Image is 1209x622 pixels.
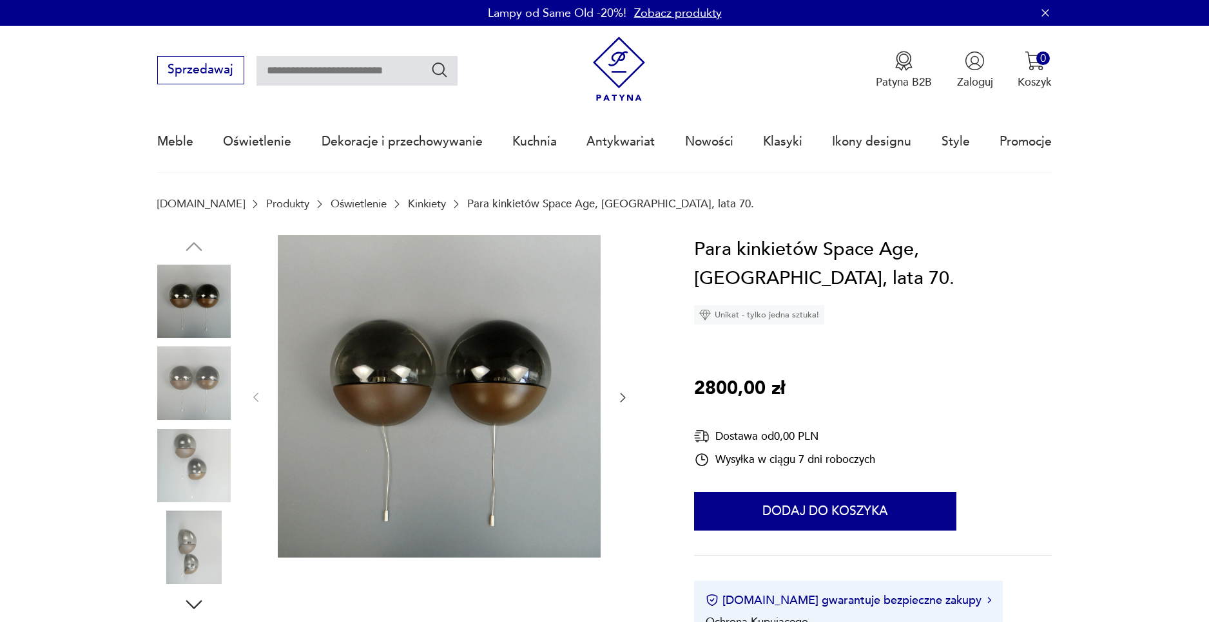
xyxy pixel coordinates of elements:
[957,75,993,90] p: Zaloguj
[586,37,652,102] img: Patyna - sklep z meblami i dekoracjami vintage
[694,492,956,531] button: Dodaj do koszyka
[694,374,785,404] p: 2800,00 zł
[957,51,993,90] button: Zaloguj
[694,428,875,444] div: Dostawa od 0,00 PLN
[331,198,387,210] a: Oświetlenie
[685,112,733,171] a: Nowości
[157,56,244,84] button: Sprzedawaj
[488,5,626,21] p: Lampy od Same Old -20%!
[278,235,601,558] img: Zdjęcie produktu Para kinkietów Space Age, Niemcy, lata 70.
[512,112,557,171] a: Kuchnia
[157,112,193,171] a: Meble
[586,112,655,171] a: Antykwariat
[157,66,244,76] a: Sprzedawaj
[408,198,446,210] a: Kinkiety
[1018,51,1052,90] button: 0Koszyk
[223,112,291,171] a: Oświetlenie
[694,305,824,325] div: Unikat - tylko jedna sztuka!
[157,346,231,420] img: Zdjęcie produktu Para kinkietów Space Age, Niemcy, lata 70.
[1036,52,1050,65] div: 0
[876,51,932,90] button: Patyna B2B
[266,198,309,210] a: Produkty
[942,112,970,171] a: Style
[987,597,991,603] img: Ikona strzałki w prawo
[430,61,449,79] button: Szukaj
[694,235,1052,294] h1: Para kinkietów Space Age, [GEOGRAPHIC_DATA], lata 70.
[965,51,985,71] img: Ikonka użytkownika
[157,429,231,502] img: Zdjęcie produktu Para kinkietów Space Age, Niemcy, lata 70.
[157,198,245,210] a: [DOMAIN_NAME]
[706,592,991,608] button: [DOMAIN_NAME] gwarantuje bezpieczne zakupy
[322,112,483,171] a: Dekoracje i przechowywanie
[1025,51,1045,71] img: Ikona koszyka
[157,265,231,338] img: Zdjęcie produktu Para kinkietów Space Age, Niemcy, lata 70.
[1000,112,1052,171] a: Promocje
[699,309,711,321] img: Ikona diamentu
[694,452,875,467] div: Wysyłka w ciągu 7 dni roboczych
[634,5,722,21] a: Zobacz produkty
[157,511,231,584] img: Zdjęcie produktu Para kinkietów Space Age, Niemcy, lata 70.
[694,428,710,444] img: Ikona dostawy
[876,75,932,90] p: Patyna B2B
[706,594,719,607] img: Ikona certyfikatu
[763,112,802,171] a: Klasyki
[894,51,914,71] img: Ikona medalu
[467,198,754,210] p: Para kinkietów Space Age, [GEOGRAPHIC_DATA], lata 70.
[832,112,911,171] a: Ikony designu
[1018,75,1052,90] p: Koszyk
[876,51,932,90] a: Ikona medaluPatyna B2B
